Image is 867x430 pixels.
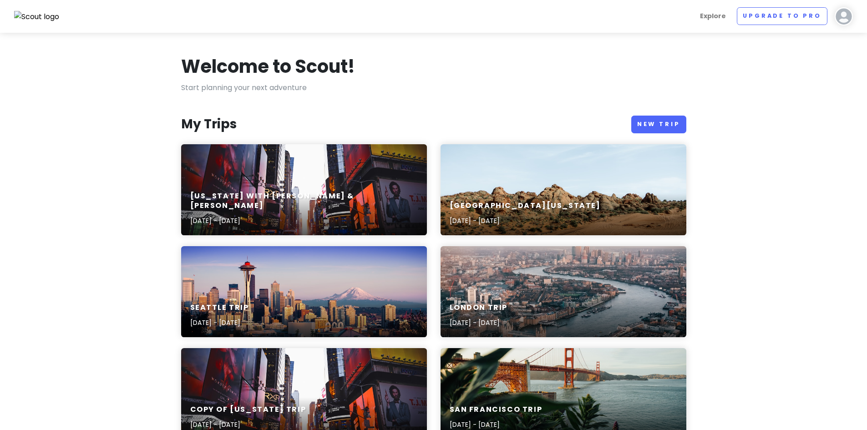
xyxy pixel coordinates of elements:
[190,303,249,313] h6: Seattle Trip
[450,201,601,211] h6: [GEOGRAPHIC_DATA][US_STATE]
[696,7,730,25] a: Explore
[14,11,60,23] img: Scout logo
[190,405,306,415] h6: Copy of [US_STATE] Trip
[181,144,427,235] a: Time Square, New York during daytime[US_STATE] with [PERSON_NAME] & [PERSON_NAME][DATE] - [DATE]
[190,420,306,430] p: [DATE] - [DATE]
[835,7,853,25] img: User profile
[737,7,827,25] a: Upgrade to Pro
[450,405,543,415] h6: San Francisco Trip
[450,216,601,226] p: [DATE] - [DATE]
[181,55,355,78] h1: Welcome to Scout!
[441,246,686,337] a: aerial photography of London skyline during daytimeLondon Trip[DATE] - [DATE]
[190,192,418,211] h6: [US_STATE] with [PERSON_NAME] & [PERSON_NAME]
[181,82,686,94] p: Start planning your next adventure
[441,144,686,235] a: brown sand under white sky during daytime[GEOGRAPHIC_DATA][US_STATE][DATE] - [DATE]
[450,318,508,328] p: [DATE] - [DATE]
[181,246,427,337] a: aerial photography of Seattle skylineSeattle Trip[DATE] - [DATE]
[631,116,686,133] a: New Trip
[181,116,237,132] h3: My Trips
[190,216,418,226] p: [DATE] - [DATE]
[450,420,543,430] p: [DATE] - [DATE]
[450,303,508,313] h6: London Trip
[190,318,249,328] p: [DATE] - [DATE]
